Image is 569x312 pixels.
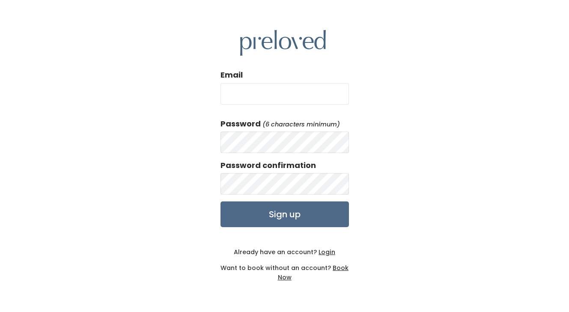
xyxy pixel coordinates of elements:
em: (6 characters minimum) [262,120,340,129]
a: Book Now [278,264,349,281]
label: Password confirmation [220,160,316,171]
input: Sign up [220,201,349,227]
div: Want to book without an account? [220,257,349,282]
div: Already have an account? [220,248,349,257]
img: preloved logo [240,30,326,55]
u: Login [319,248,335,256]
label: Password [220,118,261,129]
label: Email [220,69,243,81]
a: Login [317,248,335,256]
